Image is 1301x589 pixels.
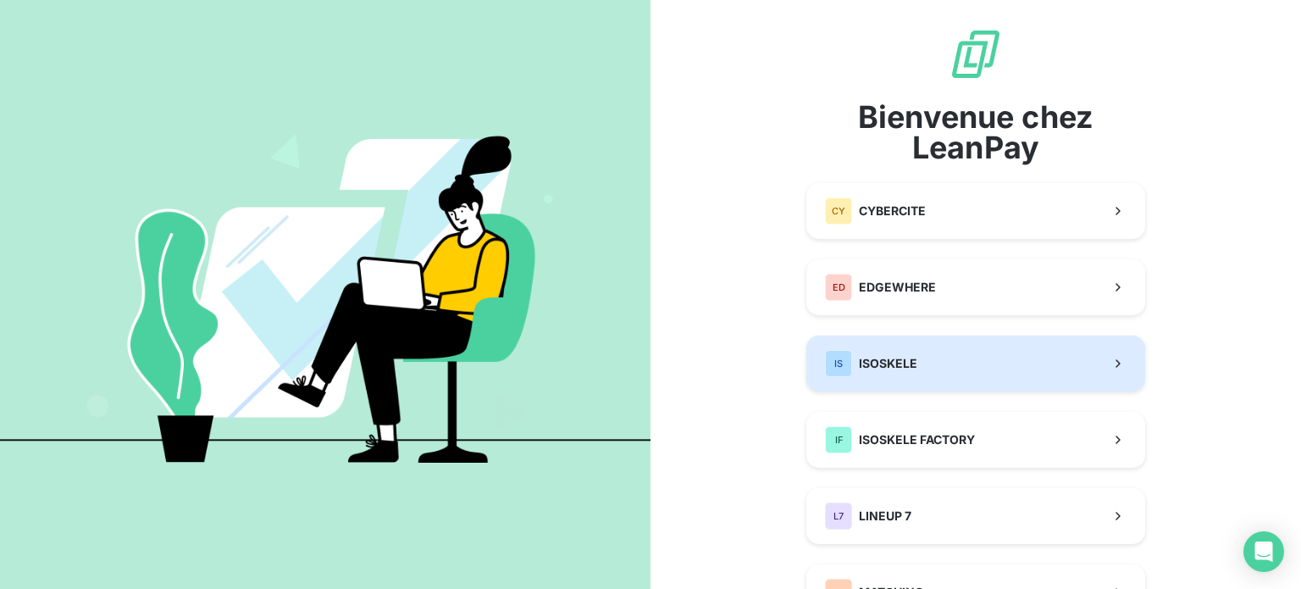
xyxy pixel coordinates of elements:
[949,27,1003,81] img: logo sigle
[806,183,1145,239] button: CYCYBERCITE
[806,412,1145,468] button: IFISOSKELE FACTORY
[859,355,917,372] span: ISOSKELE
[1243,531,1284,572] div: Open Intercom Messenger
[806,259,1145,315] button: EDEDGEWHERE
[825,426,852,453] div: IF
[859,203,926,219] span: CYBERCITE
[859,431,975,448] span: ISOSKELE FACTORY
[806,336,1145,392] button: ISISOSKELE
[825,274,852,301] div: ED
[825,350,852,377] div: IS
[825,503,852,530] div: L7
[859,508,911,525] span: LINEUP 7
[825,197,852,225] div: CY
[806,488,1145,544] button: L7LINEUP 7
[806,102,1145,163] span: Bienvenue chez LeanPay
[859,279,936,296] span: EDGEWHERE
